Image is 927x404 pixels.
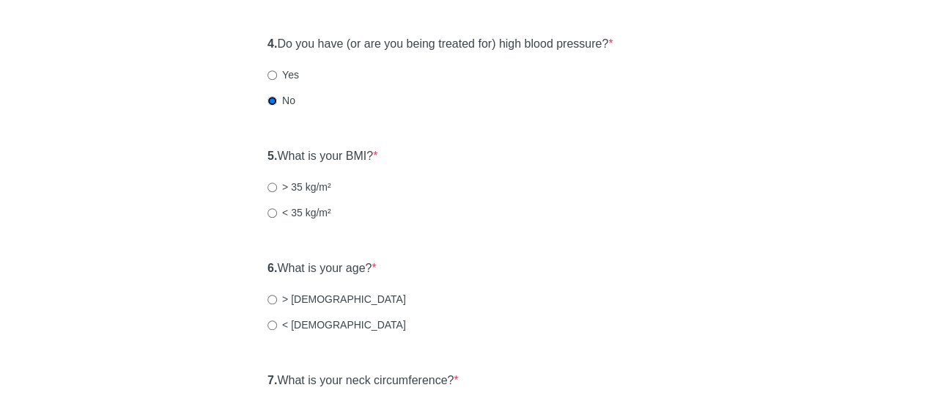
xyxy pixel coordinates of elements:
[267,70,277,80] input: Yes
[267,292,406,306] label: > [DEMOGRAPHIC_DATA]
[267,36,613,53] label: Do you have (or are you being treated for) high blood pressure?
[267,262,277,274] strong: 6.
[267,93,295,108] label: No
[267,37,277,50] strong: 4.
[267,295,277,304] input: > [DEMOGRAPHIC_DATA]
[267,180,331,194] label: > 35 kg/m²
[267,317,406,332] label: < [DEMOGRAPHIC_DATA]
[267,148,377,165] label: What is your BMI?
[267,208,277,218] input: < 35 kg/m²
[267,372,459,389] label: What is your neck circumference?
[267,96,277,106] input: No
[267,320,277,330] input: < [DEMOGRAPHIC_DATA]
[267,205,331,220] label: < 35 kg/m²
[267,150,277,162] strong: 5.
[267,183,277,192] input: > 35 kg/m²
[267,67,299,82] label: Yes
[267,374,277,386] strong: 7.
[267,260,377,277] label: What is your age?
